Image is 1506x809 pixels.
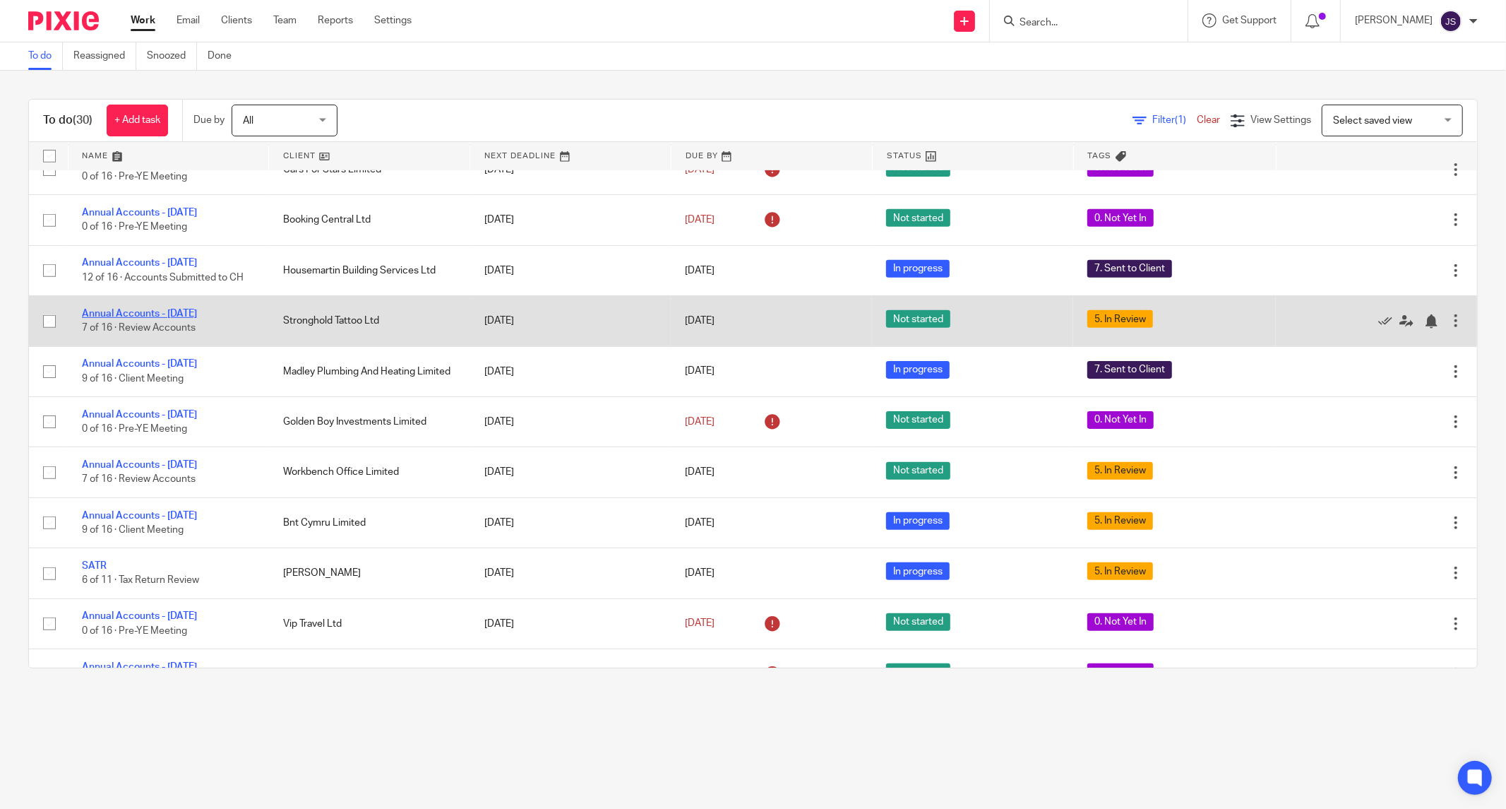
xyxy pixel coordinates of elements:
span: [DATE] [685,367,715,377]
span: 0. Not Yet In [1087,613,1154,631]
td: Bnt Cymru Limited [269,497,470,548]
span: [DATE] [685,316,715,326]
a: Reports [318,13,353,28]
a: Settings [374,13,412,28]
span: In progress [886,260,950,278]
span: 0. Not Yet In [1087,411,1154,429]
td: [DATE] [470,497,671,548]
td: [DATE] [470,598,671,649]
span: Not started [886,663,950,681]
span: Not started [886,411,950,429]
a: Team [273,13,297,28]
a: Annual Accounts - [DATE] [82,460,197,470]
span: 0 of 16 · Pre-YE Meeting [82,626,187,636]
span: Select saved view [1333,116,1412,126]
span: 9 of 16 · Client Meeting [82,374,184,384]
span: 0 of 16 · Pre-YE Meeting [82,223,187,232]
span: [DATE] [685,568,715,578]
a: Annual Accounts - [DATE] [82,662,197,672]
td: Booking Central Ltd [269,195,470,245]
span: Not started [886,310,950,328]
td: Stronghold Tattoo Ltd [269,296,470,346]
span: 0. Not Yet In [1087,663,1154,681]
span: 9 of 16 · Client Meeting [82,525,184,535]
span: Not started [886,462,950,480]
td: Workbench Office Limited [269,447,470,497]
span: 5. In Review [1087,310,1153,328]
span: Get Support [1222,16,1277,25]
td: [DATE] [470,296,671,346]
span: Filter [1152,115,1197,125]
span: [DATE] [685,417,715,427]
span: (30) [73,114,92,126]
td: [DATE] [470,195,671,245]
span: View Settings [1250,115,1311,125]
a: Annual Accounts - [DATE] [82,258,197,268]
td: [DATE] [470,447,671,497]
a: Clear [1197,115,1220,125]
td: [DATE] [470,649,671,699]
a: Snoozed [147,42,197,70]
a: Work [131,13,155,28]
td: Golden Boy Investments Limited [269,396,470,447]
span: In progress [886,562,950,580]
span: 12 of 16 · Accounts Submitted to CH [82,273,244,283]
span: 5. In Review [1087,462,1153,480]
p: Due by [193,113,225,127]
span: 0. Not Yet In [1087,209,1154,227]
span: [DATE] [685,467,715,477]
a: Reassigned [73,42,136,70]
td: [DATE] [470,396,671,447]
span: 5. In Review [1087,562,1153,580]
a: Mark as done [1378,314,1399,328]
a: Annual Accounts - [DATE] [82,511,197,521]
td: [PERSON_NAME] [269,548,470,598]
span: In progress [886,361,950,379]
img: Pixie [28,11,99,30]
span: 6 of 11 · Tax Return Review [82,576,199,586]
span: 7. Sent to Client [1087,260,1172,278]
span: [DATE] [685,215,715,225]
a: Email [177,13,200,28]
td: Housemartin Building Services Ltd [269,245,470,295]
td: [DATE] [470,346,671,396]
a: SATR [82,561,107,571]
td: Vip Travel Ltd [269,598,470,649]
span: All [243,116,253,126]
td: [DATE] [470,245,671,295]
span: 7 of 16 · Review Accounts [82,475,196,485]
span: 5. In Review [1087,512,1153,530]
span: In progress [886,512,950,530]
span: Not started [886,613,950,631]
a: To do [28,42,63,70]
span: [DATE] [685,266,715,276]
a: Annual Accounts - [DATE] [82,208,197,218]
a: Annual Accounts - [DATE] [82,359,197,369]
td: [DATE] [470,548,671,598]
a: Clients [221,13,252,28]
p: [PERSON_NAME] [1355,13,1433,28]
span: Tags [1088,152,1112,160]
span: 7. Sent to Client [1087,361,1172,379]
a: Annual Accounts - [DATE] [82,410,197,420]
a: Annual Accounts - [DATE] [82,309,197,319]
a: + Add task [107,105,168,136]
span: [DATE] [685,165,715,175]
span: 0 of 16 · Pre-YE Meeting [82,424,187,434]
a: Done [208,42,242,70]
span: [DATE] [685,619,715,629]
span: (1) [1175,115,1186,125]
h1: To do [43,113,92,128]
td: HE Assets Limited [269,649,470,699]
span: 0 of 16 · Pre-YE Meeting [82,172,187,182]
a: Annual Accounts - [DATE] [82,611,197,621]
td: Madley Plumbing And Heating Limited [269,346,470,396]
span: [DATE] [685,518,715,528]
span: 7 of 16 · Review Accounts [82,323,196,333]
span: Not started [886,209,950,227]
img: svg%3E [1440,10,1462,33]
input: Search [1018,17,1145,30]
